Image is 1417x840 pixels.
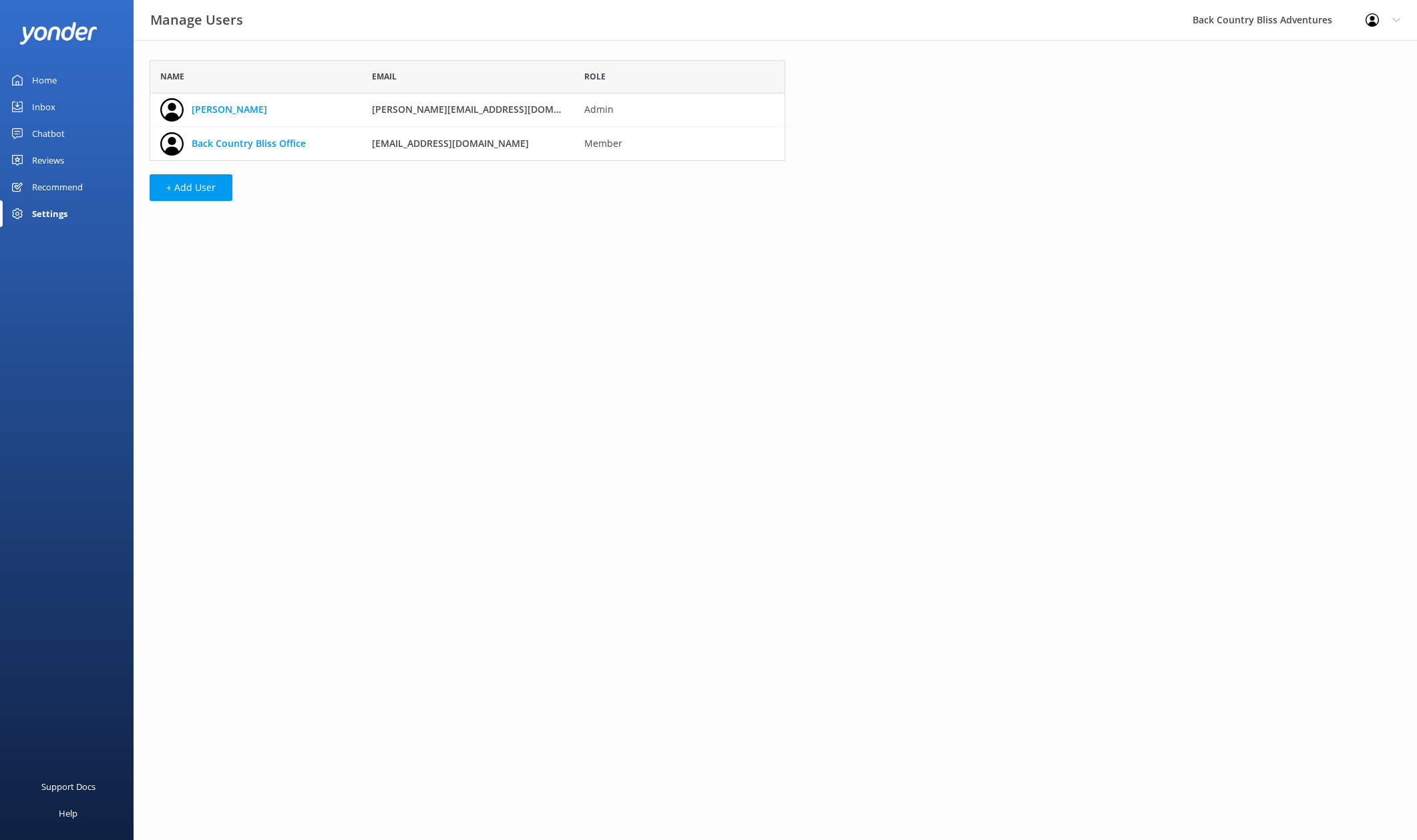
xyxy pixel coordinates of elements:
[192,136,306,151] a: Back Country Bliss Office
[59,800,77,827] div: Help
[32,200,67,227] div: Settings
[32,67,57,93] div: Home
[32,93,55,120] div: Inbox
[584,136,776,151] span: Member
[150,9,243,31] h3: Manage Users
[32,147,64,174] div: Reviews
[372,103,604,116] span: [PERSON_NAME][EMAIL_ADDRESS][DOMAIN_NAME]
[32,174,83,200] div: Recommend
[150,174,232,201] button: + Add User
[150,93,785,160] div: grid
[32,120,65,147] div: Chatbot
[41,773,95,800] div: Support Docs
[192,102,267,117] a: [PERSON_NAME]
[584,70,606,83] span: Role
[20,22,97,44] img: yonder-white-logo.png
[584,102,776,117] span: Admin
[160,70,184,83] span: Name
[372,70,397,83] span: Email
[372,137,529,150] span: [EMAIL_ADDRESS][DOMAIN_NAME]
